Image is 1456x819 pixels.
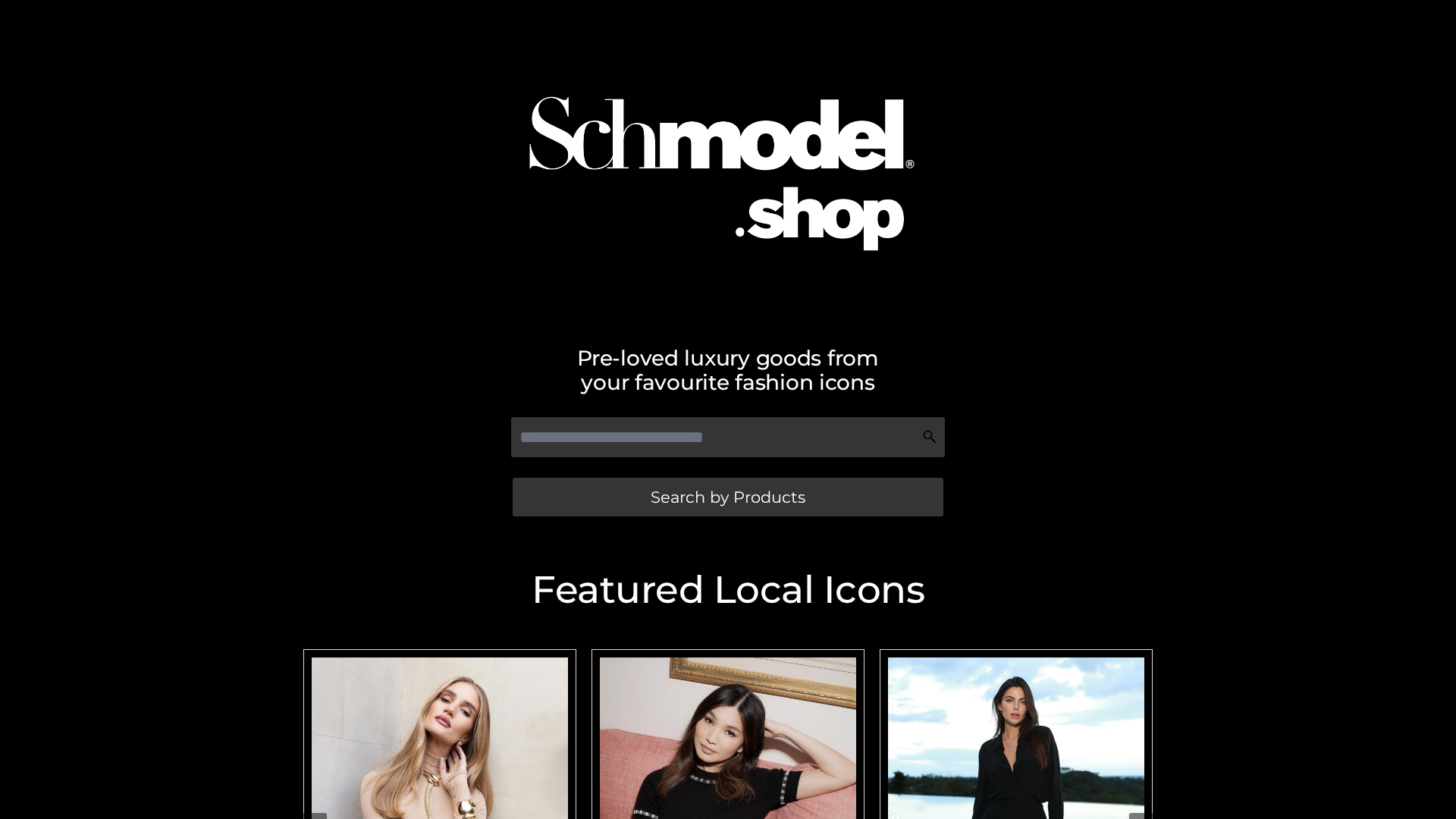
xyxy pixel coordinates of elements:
h2: Pre-loved luxury goods from your favourite fashion icons [296,346,1160,394]
img: Search Icon [922,429,937,444]
span: Search by Products [651,489,805,505]
a: Search by Products [513,478,943,516]
h2: Featured Local Icons​ [296,571,1160,609]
